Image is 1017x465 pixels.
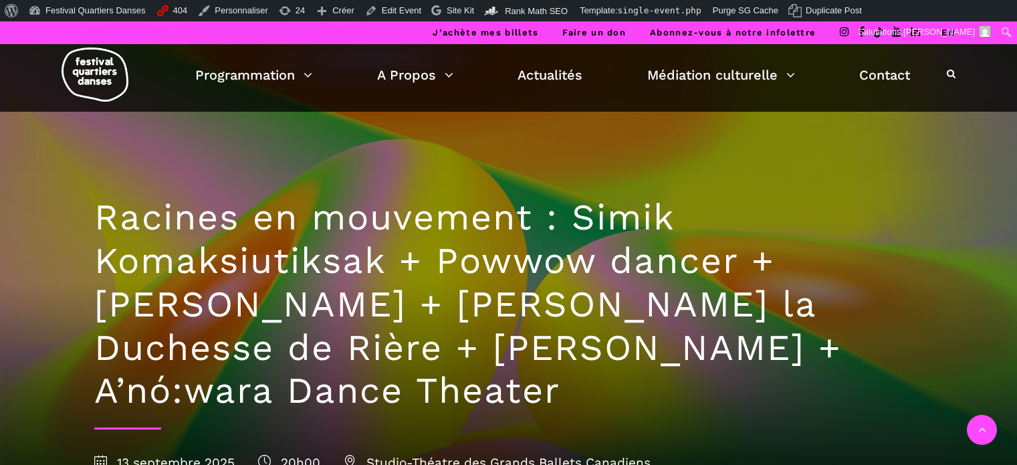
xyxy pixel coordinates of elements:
a: A Propos [377,64,453,86]
span: Site Kit [447,5,474,15]
span: Rank Math SEO [505,6,568,16]
a: Programmation [195,64,312,86]
span: [PERSON_NAME] [903,27,975,37]
h1: Racines en mouvement : Simik Komaksiutiksak + Powwow dancer + [PERSON_NAME] + [PERSON_NAME] la Du... [94,196,923,413]
a: Abonnez-vous à notre infolettre [650,27,816,37]
a: Salutations, [853,21,996,43]
a: Actualités [518,64,582,86]
a: Contact [859,64,910,86]
a: Médiation culturelle [647,64,795,86]
a: J’achète mes billets [433,27,538,37]
img: logo-fqd-med [62,48,128,102]
a: Faire un don [562,27,626,37]
span: single-event.php [618,5,701,15]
